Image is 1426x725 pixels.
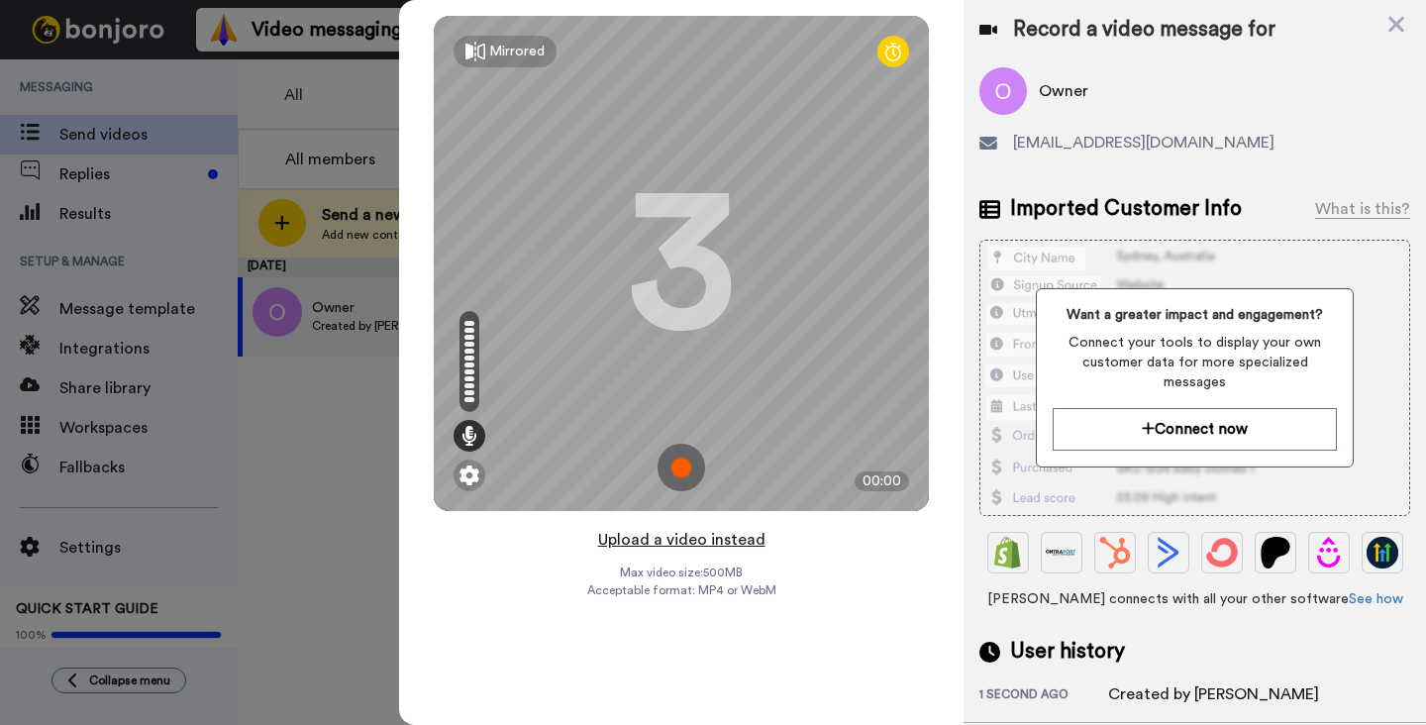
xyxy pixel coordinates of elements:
[592,527,771,553] button: Upload a video instead
[992,537,1024,569] img: Shopify
[1260,537,1291,569] img: Patreon
[1315,197,1410,221] div: What is this?
[979,686,1108,706] div: 1 second ago
[1053,305,1336,325] span: Want a greater impact and engagement?
[1053,408,1336,451] button: Connect now
[1099,537,1131,569] img: Hubspot
[1053,333,1336,392] span: Connect your tools to display your own customer data for more specialized messages
[1046,537,1077,569] img: Ontraport
[587,582,776,598] span: Acceptable format: MP4 or WebM
[658,444,705,491] img: ic_record_start.svg
[1349,592,1403,606] a: See how
[1013,131,1274,155] span: [EMAIL_ADDRESS][DOMAIN_NAME]
[1010,637,1125,667] span: User history
[1206,537,1238,569] img: ConvertKit
[1153,537,1184,569] img: ActiveCampaign
[627,189,736,338] div: 3
[620,565,743,580] span: Max video size: 500 MB
[855,471,909,491] div: 00:00
[1108,682,1319,706] div: Created by [PERSON_NAME]
[1367,537,1398,569] img: GoHighLevel
[459,466,479,485] img: ic_gear.svg
[1010,194,1242,224] span: Imported Customer Info
[1313,537,1345,569] img: Drip
[979,589,1410,609] span: [PERSON_NAME] connects with all your other software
